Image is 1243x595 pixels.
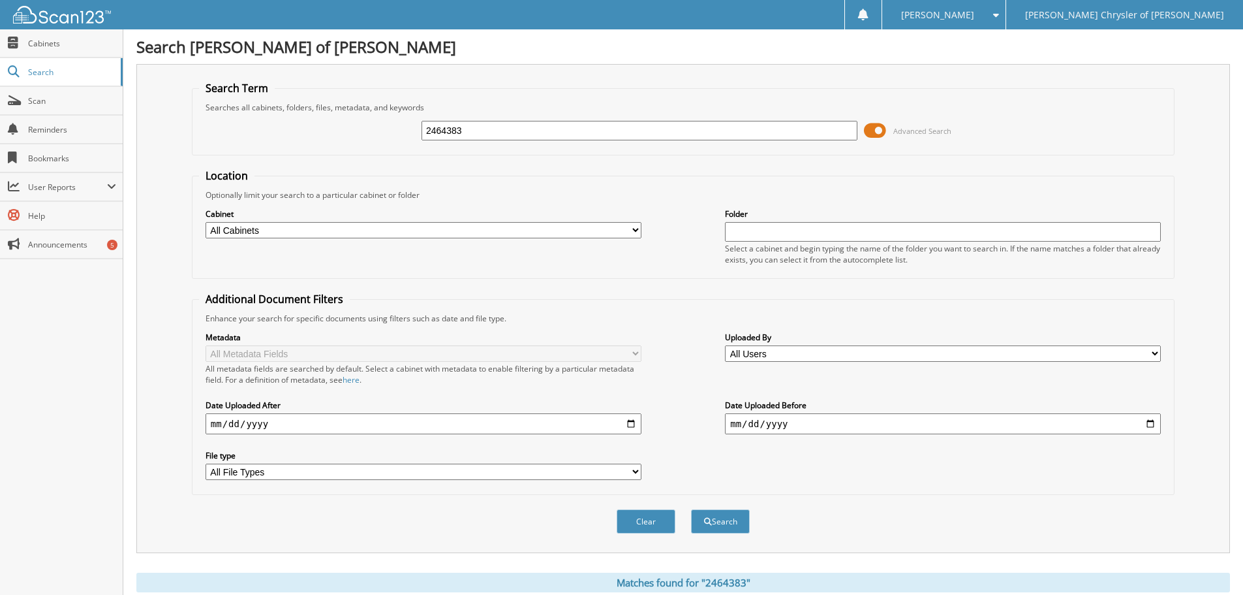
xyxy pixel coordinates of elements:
[136,573,1230,592] div: Matches found for "2464383"
[28,95,116,106] span: Scan
[901,11,974,19] span: [PERSON_NAME]
[199,292,350,306] legend: Additional Document Filters
[691,509,750,534] button: Search
[1025,11,1224,19] span: [PERSON_NAME] Chrysler of [PERSON_NAME]
[206,332,641,343] label: Metadata
[13,6,111,24] img: scan123-logo-white.svg
[199,81,275,95] legend: Search Term
[28,124,116,135] span: Reminders
[28,210,116,221] span: Help
[725,400,1161,411] label: Date Uploaded Before
[206,400,641,411] label: Date Uploaded After
[206,450,641,461] label: File type
[107,240,117,250] div: 5
[199,102,1167,113] div: Searches all cabinets, folders, files, metadata, and keywords
[725,208,1161,219] label: Folder
[199,313,1167,324] div: Enhance your search for specific documents using filters such as date and file type.
[725,413,1161,434] input: end
[725,243,1161,265] div: Select a cabinet and begin typing the name of the folder you want to search in. If the name match...
[206,208,641,219] label: Cabinet
[206,363,641,385] div: All metadata fields are searched by default. Select a cabinet with metadata to enable filtering b...
[28,182,107,193] span: User Reports
[199,189,1167,201] div: Optionally limit your search to a particular cabinet or folder
[28,38,116,49] span: Cabinets
[28,153,116,164] span: Bookmarks
[893,126,951,136] span: Advanced Search
[343,374,360,385] a: here
[28,239,116,250] span: Announcements
[28,67,114,78] span: Search
[617,509,675,534] button: Clear
[725,332,1161,343] label: Uploaded By
[206,413,641,434] input: start
[199,169,254,183] legend: Location
[136,36,1230,57] h1: Search [PERSON_NAME] of [PERSON_NAME]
